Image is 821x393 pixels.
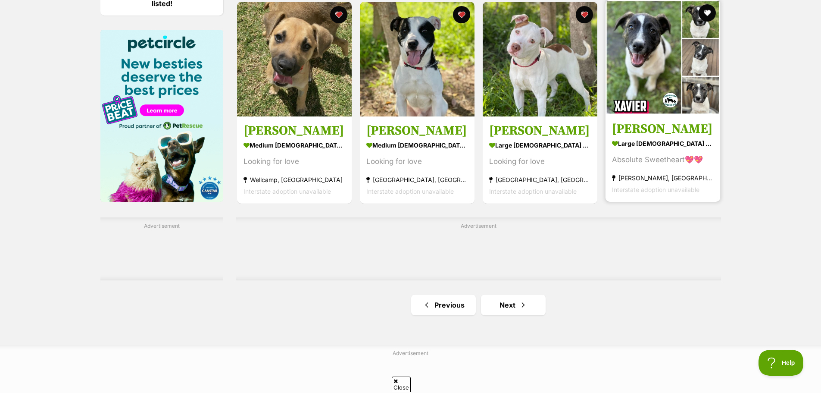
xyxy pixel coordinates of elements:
a: Next page [481,295,546,315]
strong: [PERSON_NAME], [GEOGRAPHIC_DATA] [612,172,714,184]
a: [PERSON_NAME] large [DEMOGRAPHIC_DATA] Dog Absolute Sweetheart💖💖 [PERSON_NAME], [GEOGRAPHIC_DATA]... [606,114,720,202]
button: favourite [330,6,347,23]
span: Interstate adoption unavailable [243,188,331,195]
img: Russell - Australian Kelpie Dog [360,2,474,116]
div: Looking for love [243,156,345,167]
h3: [PERSON_NAME] [243,123,345,139]
a: [PERSON_NAME] large [DEMOGRAPHIC_DATA] Dog Looking for love [GEOGRAPHIC_DATA], [GEOGRAPHIC_DATA] ... [483,116,597,204]
a: [PERSON_NAME] medium [DEMOGRAPHIC_DATA] Dog Looking for love Wellcamp, [GEOGRAPHIC_DATA] Intersta... [237,116,352,204]
div: Looking for love [366,156,468,167]
span: Interstate adoption unavailable [366,188,454,195]
button: favourite [453,6,470,23]
a: Previous page [411,295,476,315]
img: Michelangelo - Bull Arab Dog [237,2,352,116]
a: [PERSON_NAME] medium [DEMOGRAPHIC_DATA] Dog Looking for love [GEOGRAPHIC_DATA], [GEOGRAPHIC_DATA]... [360,116,474,204]
strong: Wellcamp, [GEOGRAPHIC_DATA] [243,174,345,185]
span: Interstate adoption unavailable [612,186,699,193]
nav: Pagination [236,295,721,315]
img: Pet Circle promo banner [100,30,223,202]
strong: medium [DEMOGRAPHIC_DATA] Dog [243,139,345,151]
strong: [GEOGRAPHIC_DATA], [GEOGRAPHIC_DATA] [489,174,591,185]
strong: large [DEMOGRAPHIC_DATA] Dog [489,139,591,151]
span: Close [392,377,411,392]
button: favourite [576,6,593,23]
strong: medium [DEMOGRAPHIC_DATA] Dog [366,139,468,151]
h3: [PERSON_NAME] [489,123,591,139]
h3: [PERSON_NAME] [366,123,468,139]
span: Interstate adoption unavailable [489,188,577,195]
h3: [PERSON_NAME] [612,121,714,137]
strong: [GEOGRAPHIC_DATA], [GEOGRAPHIC_DATA] [366,174,468,185]
div: Absolute Sweetheart💖💖 [612,154,714,166]
iframe: Help Scout Beacon - Open [759,350,804,376]
div: Looking for love [489,156,591,167]
button: favourite [699,4,716,22]
div: Advertisement [236,217,721,280]
div: Advertisement [100,217,223,280]
img: Jarrett - American Staffordshire Terrier Dog [483,2,597,116]
strong: large [DEMOGRAPHIC_DATA] Dog [612,137,714,150]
